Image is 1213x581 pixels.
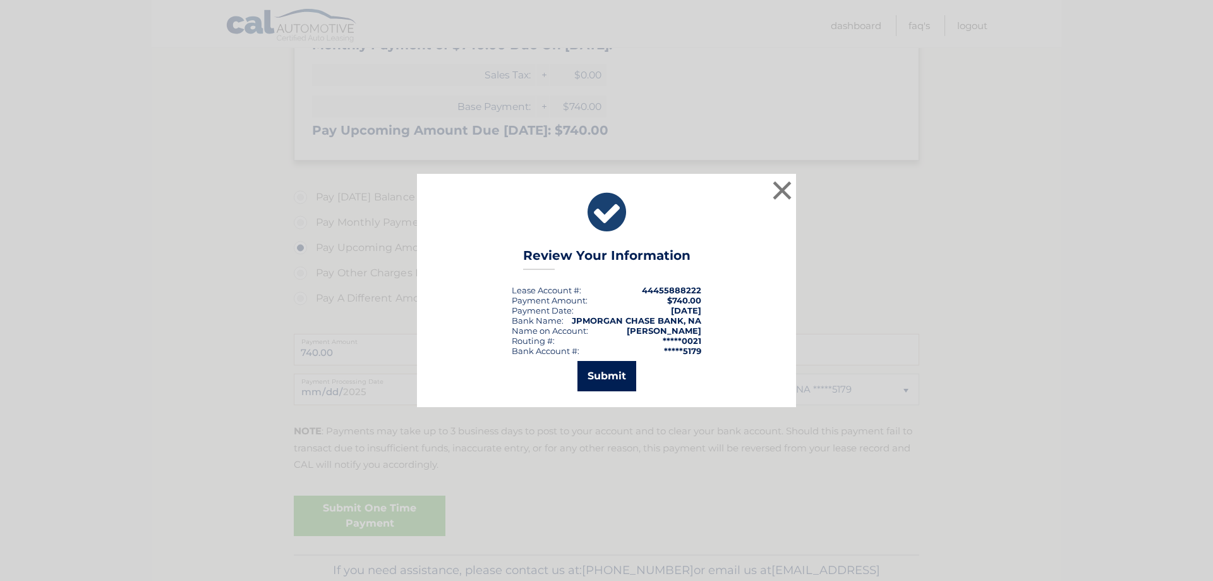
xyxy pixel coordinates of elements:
strong: JPMORGAN CHASE BANK, NA [572,315,701,326]
strong: 44455888222 [642,285,701,295]
strong: [PERSON_NAME] [627,326,701,336]
div: : [512,305,574,315]
div: Lease Account #: [512,285,581,295]
span: [DATE] [671,305,701,315]
span: Payment Date [512,305,572,315]
div: Name on Account: [512,326,588,336]
button: Submit [577,361,636,391]
span: $740.00 [667,295,701,305]
button: × [769,178,795,203]
h3: Review Your Information [523,248,691,270]
div: Routing #: [512,336,555,346]
div: Payment Amount: [512,295,588,305]
div: Bank Account #: [512,346,579,356]
div: Bank Name: [512,315,564,326]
